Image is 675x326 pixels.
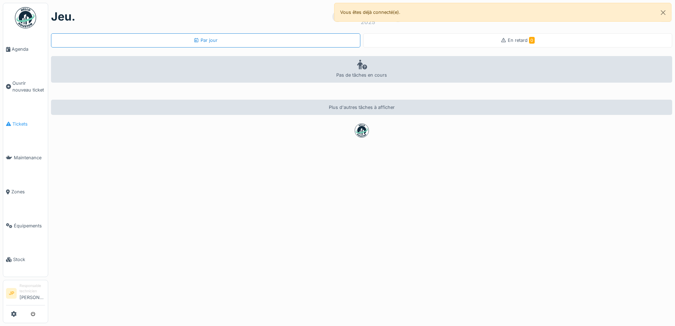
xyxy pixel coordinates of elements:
div: Par jour [193,37,218,44]
div: Responsable technicien [19,283,45,294]
span: Ouvrir nouveau ticket [12,80,45,93]
a: Maintenance [3,141,48,175]
a: JP Responsable technicien[PERSON_NAME] [6,283,45,305]
div: Pas de tâches en cours [51,56,672,83]
a: Agenda [3,32,48,66]
a: Zones [3,175,48,209]
span: Stock [13,256,45,263]
div: Plus d'autres tâches à afficher [51,100,672,115]
li: [PERSON_NAME] [19,283,45,304]
h1: jeu. [51,10,75,23]
a: Stock [3,243,48,277]
span: Agenda [12,46,45,53]
div: Vous êtes déjà connecté(e). [334,3,672,22]
div: 2025 [361,18,375,26]
span: En retard [508,38,535,43]
span: Tickets [12,121,45,127]
span: 0 [529,37,535,44]
span: Maintenance [14,154,45,161]
img: badge-BVDL4wpA.svg [355,123,369,138]
a: Équipements [3,209,48,243]
span: Zones [11,188,45,195]
a: Ouvrir nouveau ticket [3,66,48,107]
li: JP [6,288,17,299]
a: Tickets [3,107,48,141]
span: Équipements [14,222,45,229]
button: Close [655,3,671,22]
img: Badge_color-CXgf-gQk.svg [15,7,36,28]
